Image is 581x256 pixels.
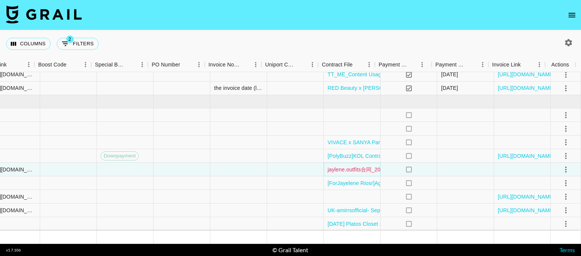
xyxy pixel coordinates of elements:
button: select merge strategy [559,177,572,190]
button: select merge strategy [559,122,572,135]
div: PO Number [152,57,180,72]
div: Payment Sent [375,57,432,72]
div: Actions [551,57,569,72]
button: Show filters [57,38,99,50]
div: Payment Sent Date [432,57,488,72]
button: Menu [416,59,428,70]
img: Grail Talent [6,5,82,23]
button: Select columns [6,38,51,50]
div: PO Number [148,57,205,72]
a: [PolyBuzz]KOL Contract with mellymena (1).pdf [328,152,442,160]
button: open drawer [564,8,579,23]
div: Invoice Link [488,57,545,72]
a: TT_ME_Content Usage Agreement_$1500_Karen Ardila_0715_Updated.docx [328,71,514,78]
button: Sort [466,59,477,70]
button: Menu [137,59,148,70]
div: Boost Code [38,57,67,72]
div: Invoice Notes [208,57,239,72]
div: Contract File [322,57,353,72]
div: Uniport Contact Email [261,57,318,72]
button: Sort [180,59,191,70]
button: select merge strategy [559,109,572,122]
div: 15/09/2025 [441,71,458,78]
div: Actions [545,57,575,72]
button: select merge strategy [559,163,572,176]
a: [URL][DOMAIN_NAME] [498,152,555,160]
button: Menu [193,59,205,70]
button: Menu [23,59,34,70]
button: Sort [521,59,531,70]
div: Payment Sent [379,57,408,72]
a: UK-amirrsofficial- September-[PERSON_NAME] contract-EU.docx.pdf [328,207,495,214]
a: [URL][DOMAIN_NAME] [498,207,555,214]
div: Boost Code [34,57,91,72]
a: [URL][DOMAIN_NAME] [498,71,555,78]
a: [ForJayelene Riosr]Agreement of Influencers Promotion-Perking.pdf [328,179,491,187]
button: Sort [353,59,363,70]
div: v 1.7.106 [6,248,21,253]
span: Downpayment [101,152,138,159]
button: select merge strategy [559,204,572,217]
button: Menu [534,59,545,70]
div: Special Booking Type [95,57,126,72]
a: RED Beauty x [PERSON_NAME] Freelance Partnership Contract.pdf [328,84,493,92]
div: Payment Sent Date [435,57,466,72]
div: Special Booking Type [91,57,148,72]
div: Uniport Contact Email [265,57,296,72]
button: Sort [239,59,250,70]
a: VIVACE x SANYA Partnership Contract .pdf [328,139,432,146]
div: Invoice Notes [205,57,261,72]
div: © Grail Talent [272,246,308,254]
button: Sort [296,59,307,70]
button: select merge strategy [559,217,572,230]
a: Terms [559,246,575,253]
button: Menu [364,59,375,70]
a: jaylene.outfits合同_20250911094851.pdf [328,166,426,173]
span: 2 [66,35,74,43]
button: Menu [477,59,488,70]
button: Menu [80,59,91,70]
button: Sort [7,59,17,70]
div: 10/10/2025 [441,84,458,92]
div: Contract File [318,57,375,72]
button: Menu [250,59,261,70]
a: [URL][DOMAIN_NAME] [498,84,555,92]
button: select merge strategy [559,82,572,94]
button: select merge strategy [559,68,572,81]
a: [URL][DOMAIN_NAME] [498,193,555,200]
div: Invoice Link [492,57,521,72]
a: [DATE] Platos Closet x _jaylenerios.docx [328,220,426,228]
button: select merge strategy [559,190,572,203]
button: Menu [307,59,318,70]
div: the invoice date (live date 9/4/25) [214,84,263,92]
button: Sort [408,59,419,70]
button: Sort [67,59,77,70]
button: select merge strategy [559,150,572,162]
button: Sort [126,59,137,70]
button: select merge strategy [559,136,572,149]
